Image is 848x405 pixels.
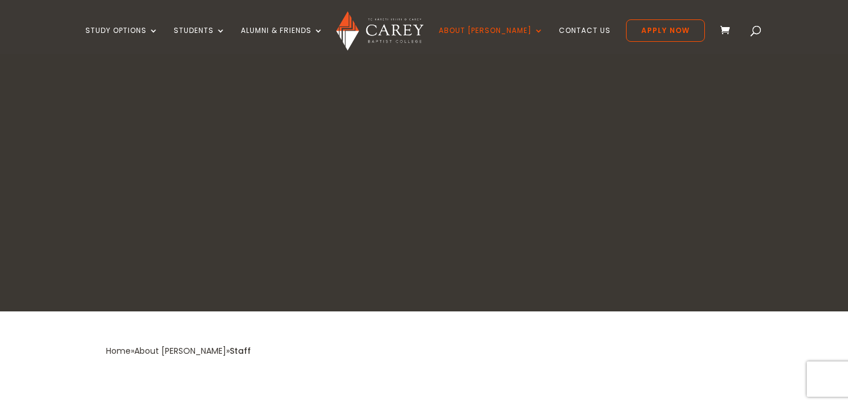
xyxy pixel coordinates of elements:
a: Contact Us [559,26,611,54]
img: Carey Baptist College [336,11,423,51]
a: About [PERSON_NAME] [439,26,544,54]
a: Students [174,26,226,54]
a: Study Options [85,26,158,54]
a: Home [106,345,131,357]
a: About [PERSON_NAME] [134,345,226,357]
span: » » [106,345,251,357]
a: Alumni & Friends [241,26,323,54]
span: Staff [230,345,251,357]
a: Apply Now [626,19,705,42]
